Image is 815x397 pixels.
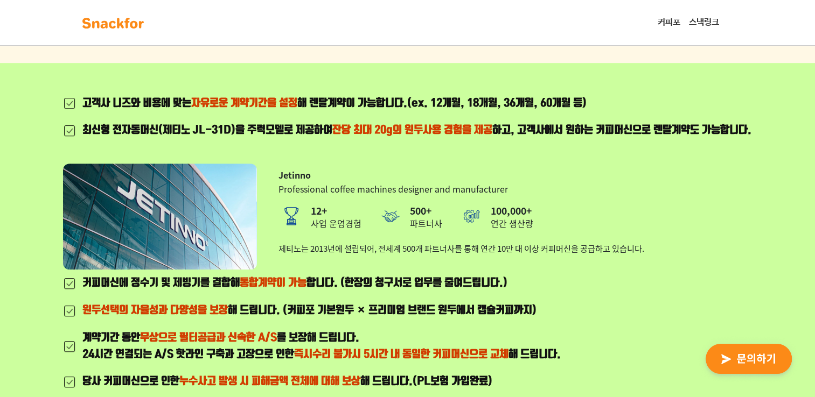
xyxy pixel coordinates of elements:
div: 연간 생산량 [491,204,533,230]
span: 통합계약이 가능 [240,277,307,289]
p: Professional coffee machines designer and manufacturer [278,182,644,195]
a: 홈 [3,308,71,335]
a: 대화 [71,308,139,335]
div: 고객사 니즈와 비용에 맞는 해 렌탈계약이 가능합니다. [82,95,751,112]
a: 설정 [139,308,207,335]
span: 홈 [34,324,40,332]
img: 체크 [63,124,76,137]
img: 체크 [63,277,76,290]
img: 파트너사 [378,204,403,230]
img: 연간 생산량 [458,204,484,230]
span: (ex. 12개월, 18개월, 36개월, 60개월 등) [407,97,587,110]
span: 설정 [166,324,179,332]
img: Jetinno 건물 [63,164,257,270]
img: 체크 [63,375,76,388]
div: 해 드립니다. (커피포 기본원두 × 프리미엄 브랜드 원두에서 캡슐커피까지) [82,302,561,319]
span: 자유로운 계약기간을 설정 [191,97,297,110]
img: background-main-color.svg [79,15,147,32]
span: 원두선택의 자율성과 다양성을 보장 [82,304,228,317]
strong: 12+ [311,204,361,218]
span: 대화 [99,324,112,333]
a: 커피포 [653,12,685,33]
span: 누수사고 발생 시 피해금액 전체에 대해 보상 [179,375,360,388]
div: 커피머신에 정수기 및 제빙기를 결합해 합니다. (한장의 청구서로 업무를 줄여드립니다.) [82,275,561,292]
strong: 500+ [410,204,442,218]
div: 계약기간 동안 를 보장해 드립니다. 24시간 연결되는 A/S 핫라인 구축과 고장으로 인한 해 드립니다. [82,330,561,363]
h3: Jetinno [278,170,644,180]
img: 체크 [63,304,76,317]
strong: 100,000+ [491,204,533,218]
img: 운영경험 [278,204,304,230]
div: 사업 운영경험 [311,204,361,230]
span: 즉시수리 불가시 5시간 내 동일한 커피머신으로 교체 [294,348,508,361]
span: 잔당 최대 20g의 원두사용 경험을 제공 [332,124,492,137]
img: 체크 [63,340,76,353]
div: 파트너사 [410,204,442,230]
a: 스낵링크 [685,12,723,33]
div: 당사 커피머신으로 인한 해 드립니다.(PL보험 가입완료) [82,373,561,390]
img: 체크 [63,97,76,110]
span: 무상으로 필터공급과 신속한 A/S [140,331,277,344]
div: 최신형 전자동머신(제티노 JL-31D)을 주력모델로 제공하여 하고, 고객사에서 원하는 커피머신으로 렌탈계약도 가능합니다. [82,122,751,139]
p: 제티노는 2013년에 설립되어, 전세계 500개 파트너사를 통해 연간 10만 대 이상 커피머신을 공급하고 있습니다. [278,243,644,255]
